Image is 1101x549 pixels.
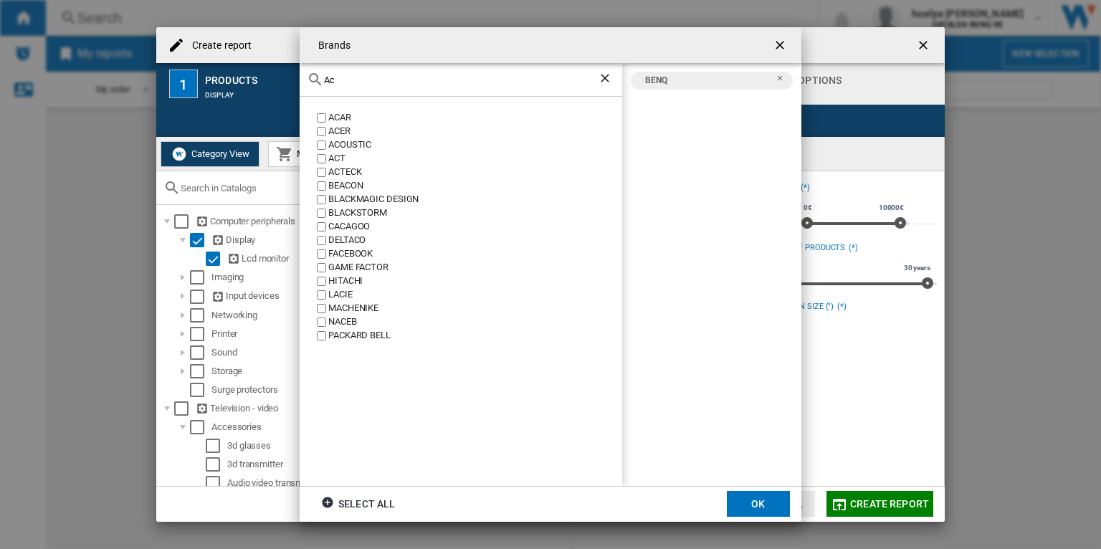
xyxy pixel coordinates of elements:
[638,72,776,90] div: BENQ
[328,179,622,193] div: BEACON
[317,222,326,231] input: value.title
[317,277,326,286] input: value.title
[317,181,326,191] input: value.title
[317,263,326,272] input: value.title
[328,111,622,125] div: ACAR
[317,236,326,245] input: value.title
[317,304,326,313] input: value.title
[328,329,622,343] div: PACKARD BELL
[328,220,622,234] div: CACAGOO
[317,154,326,163] input: value.title
[317,113,326,123] input: value.title
[328,288,622,302] div: LACIE
[328,302,622,315] div: MACHENIKE
[311,39,351,53] h4: Brands
[328,193,622,206] div: BLACKMAGIC DESIGN
[328,315,622,329] div: NACEB
[317,331,326,340] input: value.title
[317,127,326,136] input: value.title
[727,491,790,517] button: OK
[773,38,790,55] ng-md-icon: getI18NText('BUTTONS.CLOSE_DIALOG')
[317,290,326,300] input: value.title
[328,274,622,288] div: HITACHI
[317,249,326,259] input: value.title
[767,31,796,59] button: getI18NText('BUTTONS.CLOSE_DIALOG')
[317,209,326,218] input: value.title
[598,71,615,88] ng-md-icon: Clear search
[328,166,622,179] div: ACTECK
[776,74,793,91] ng-md-icon: Remove
[317,168,326,177] input: value.title
[328,152,622,166] div: ACT
[328,138,622,152] div: ACOUSTIC
[321,491,395,517] div: Select all
[328,261,622,274] div: GAME FACTOR
[328,125,622,138] div: ACER
[317,195,326,204] input: value.title
[328,234,622,247] div: DELTACO
[317,318,326,327] input: value.title
[324,75,598,85] input: Search
[328,247,622,261] div: FACEBOOK
[328,206,622,220] div: BLACKSTORM
[317,491,399,517] button: Select all
[317,140,326,150] input: value.title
